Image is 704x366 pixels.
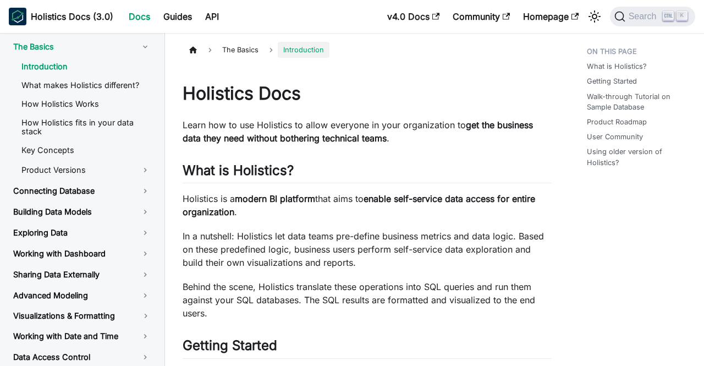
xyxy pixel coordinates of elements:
[183,337,552,358] h2: Getting Started
[13,58,159,75] a: Introduction
[199,8,226,25] a: API
[4,244,159,263] a: Working with Dashboard
[587,91,691,112] a: Walk-through Tutorial on Sample Database
[183,118,552,145] p: Learn how to use Holistics to allow everyone in your organization to .
[13,96,159,112] a: How Holistics Works
[132,307,159,325] button: Toggle the collapsible sidebar category 'Visualizations & Formatting'
[13,114,159,140] a: How Holistics fits in your data stack
[183,83,552,105] h1: Holistics Docs
[4,265,159,284] a: Sharing Data Externally
[183,192,552,218] p: Holistics is a that aims to .
[157,8,199,25] a: Guides
[676,11,687,21] kbd: K
[13,142,159,159] a: Key Concepts
[183,42,204,58] a: Home page
[4,327,159,346] a: Working with Date and Time
[4,37,159,56] a: The Basics
[13,161,159,179] a: Product Versions
[9,8,26,25] img: Holistics
[516,8,585,25] a: Homepage
[4,223,159,242] a: Exploring Data
[235,193,315,204] strong: modern BI platform
[4,203,159,221] a: Building Data Models
[183,42,552,58] nav: Breadcrumbs
[9,8,113,25] a: HolisticsHolistics Docs (3.0)
[122,8,157,25] a: Docs
[587,61,647,72] a: What is Holistics?
[217,42,264,58] span: The Basics
[183,162,552,183] h2: What is Holistics?
[587,132,643,142] a: User Community
[31,10,113,23] b: Holistics Docs (3.0)
[446,8,516,25] a: Community
[625,12,663,21] span: Search
[4,182,159,200] a: Connecting Database
[586,8,603,25] button: Switch between dark and light mode (currently light mode)
[13,77,159,94] a: What makes Holistics different?
[278,42,329,58] span: Introduction
[4,286,159,305] a: Advanced Modeling
[587,146,691,167] a: Using older version of Holistics?
[381,8,446,25] a: v4.0 Docs
[587,117,647,127] a: Product Roadmap
[587,76,637,86] a: Getting Started
[610,7,695,26] button: Search
[4,307,132,325] a: Visualizations & Formatting
[183,280,552,320] p: Behind the scene, Holistics translate these operations into SQL queries and run them against your...
[183,230,552,269] p: In a nutshell: Holistics let data teams pre-define business metrics and data logic. Based on thes...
